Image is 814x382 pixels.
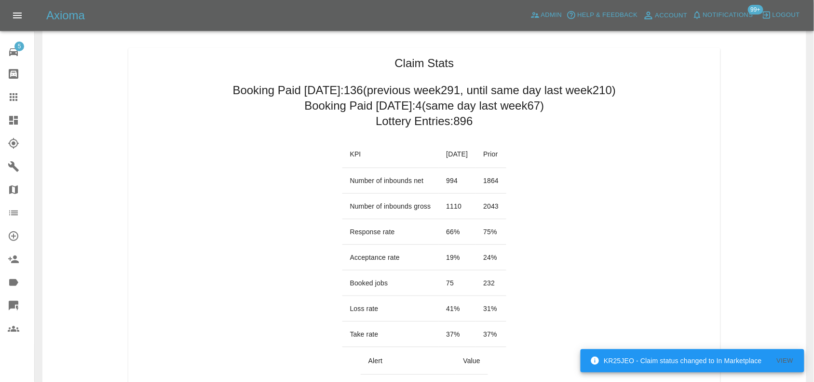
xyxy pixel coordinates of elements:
button: View [770,354,800,368]
a: Admin [528,8,565,23]
span: Logout [773,10,800,21]
td: Take rate [342,322,439,347]
th: KPI [342,141,439,168]
td: 1110 [439,194,476,219]
h2: Lottery Entries: 896 [376,113,473,129]
button: Open drawer [6,4,29,27]
td: Loss rate [342,296,439,322]
td: Number of inbounds net [342,168,439,194]
button: Help & Feedback [564,8,640,23]
td: Acceptance rate [342,245,439,270]
th: Prior [476,141,507,168]
h1: Claim Stats [395,56,454,71]
div: KR25JEO - Claim status changed to In Marketplace [590,352,762,369]
span: Help & Feedback [577,10,638,21]
td: 19 % [439,245,476,270]
span: Admin [541,10,562,21]
td: Response rate [342,219,439,245]
td: 37 % [439,322,476,347]
td: 1864 [476,168,507,194]
td: Booked jobs [342,270,439,296]
span: Notifications [703,10,753,21]
td: 2043 [476,194,507,219]
td: 75 [439,270,476,296]
h2: Booking Paid [DATE]: 4 (same day last week 67 ) [304,98,544,113]
td: 41 % [439,296,476,322]
button: Logout [760,8,802,23]
h5: Axioma [46,8,85,23]
button: Notifications [690,8,756,23]
th: Value [456,347,488,375]
td: 232 [476,270,507,296]
th: [DATE] [439,141,476,168]
td: 66 % [439,219,476,245]
td: 24 % [476,245,507,270]
span: Account [655,10,688,21]
td: 37 % [476,322,507,347]
span: 99+ [748,5,763,14]
span: 5 [14,42,24,51]
h2: Booking Paid [DATE]: 136 (previous week 291 , until same day last week 210 ) [233,83,616,98]
td: Number of inbounds gross [342,194,439,219]
td: 994 [439,168,476,194]
td: 31 % [476,296,507,322]
th: Alert [361,347,456,375]
a: Account [640,8,690,23]
td: 75 % [476,219,507,245]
